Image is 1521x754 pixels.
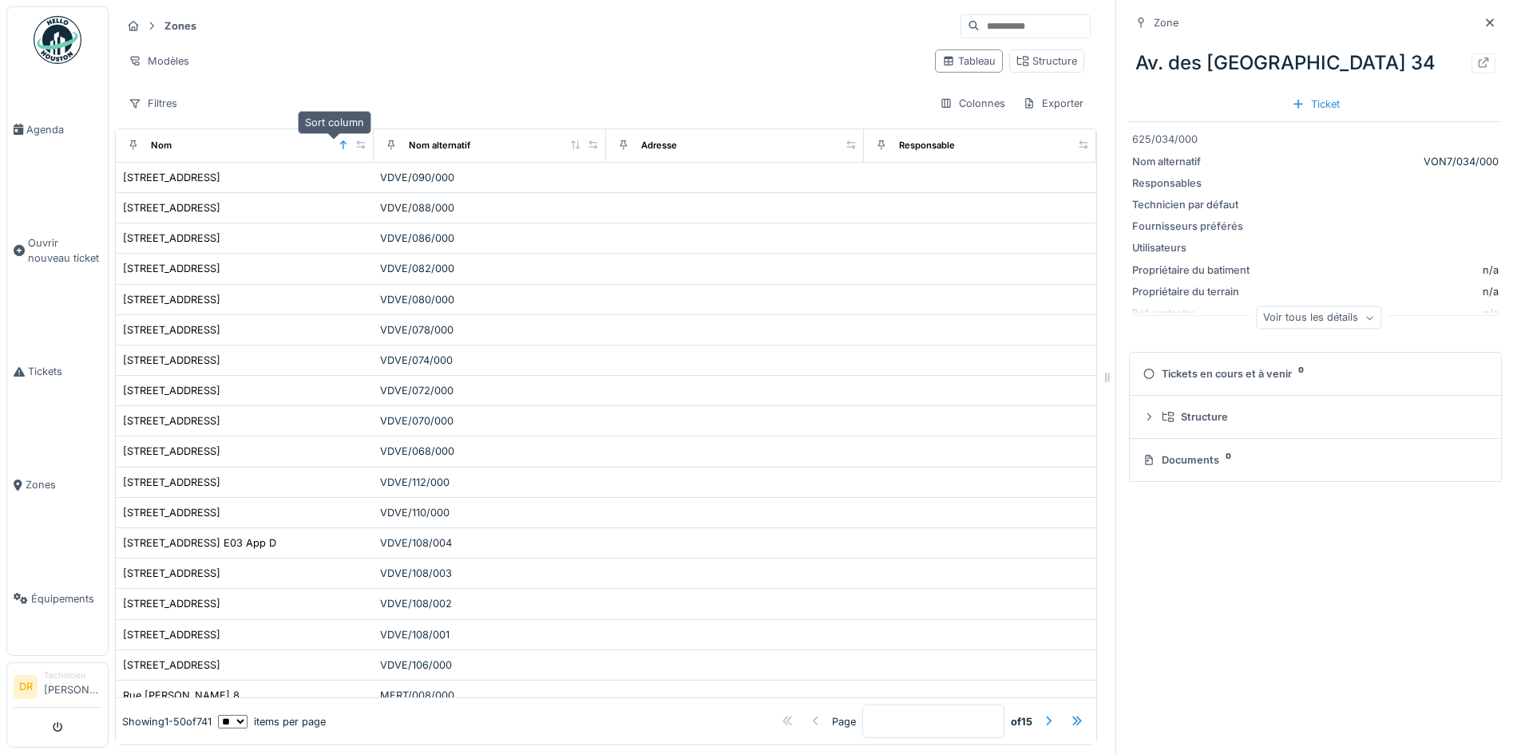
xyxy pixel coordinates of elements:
[7,186,108,314] a: Ouvrir nouveau ticket
[7,315,108,428] a: Tickets
[380,383,600,398] div: VDVE/072/000
[832,714,856,729] div: Page
[1258,154,1499,169] div: VON7/034/000
[380,627,600,642] div: VDVE/108/001
[1136,359,1495,389] summary: Tickets en cours et à venir0
[7,428,108,542] a: Zones
[380,505,600,520] div: VDVE/110/000
[7,542,108,655] a: Équipements
[380,170,600,185] div: VDVE/090/000
[26,122,101,137] span: Agenda
[1285,93,1346,115] div: Ticket
[1132,219,1252,234] div: Fournisseurs préférés
[942,53,996,69] div: Tableau
[380,475,600,490] div: VDVE/112/000
[1256,306,1381,330] div: Voir tous les détails
[123,170,220,185] div: [STREET_ADDRESS]
[123,231,220,246] div: [STREET_ADDRESS]
[1136,445,1495,475] summary: Documents0
[1162,409,1482,424] div: Structure
[641,139,677,152] div: Adresse
[123,535,276,551] div: [STREET_ADDRESS] E03 App D
[380,566,600,581] div: VDVE/108/003
[1143,366,1482,381] div: Tickets en cours et à venir
[1132,263,1252,278] div: Propriétaire du batiment
[123,505,220,520] div: [STREET_ADDRESS]
[380,413,600,428] div: VDVE/070/000
[44,669,101,681] div: Technicien
[31,591,101,606] span: Équipements
[1132,154,1252,169] div: Nom alternatif
[380,261,600,276] div: VDVE/082/000
[1132,132,1499,147] div: 625/034/000
[1136,402,1495,432] summary: Structure
[1258,284,1499,299] div: n/a
[1129,42,1502,84] div: Av. des [GEOGRAPHIC_DATA] 34
[1483,263,1499,278] div: n/a
[899,139,955,152] div: Responsable
[151,139,172,152] div: Nom
[1132,240,1252,255] div: Utilisateurs
[380,322,600,338] div: VDVE/078/000
[123,566,220,581] div: [STREET_ADDRESS]
[409,139,470,152] div: Nom alternatif
[123,383,220,398] div: [STREET_ADDRESS]
[380,200,600,215] div: VDVE/088/000
[34,16,81,64] img: Badge_color-CXgf-gQk.svg
[380,596,600,611] div: VDVE/108/002
[380,353,600,368] div: VDVE/074/000
[933,92,1012,115] div: Colonnes
[123,444,220,459] div: [STREET_ADDRESS]
[1011,714,1032,729] strong: of 15
[121,92,184,115] div: Filtres
[26,477,101,492] span: Zones
[380,231,600,246] div: VDVE/086/000
[123,200,220,215] div: [STREET_ADDRESS]
[123,627,220,642] div: [STREET_ADDRESS]
[123,261,220,276] div: [STREET_ADDRESS]
[380,535,600,551] div: VDVE/108/004
[28,235,101,266] span: Ouvrir nouveau ticket
[298,111,371,134] div: Sort column
[123,353,220,368] div: [STREET_ADDRESS]
[123,413,220,428] div: [STREET_ADDRESS]
[1132,197,1252,212] div: Technicien par défaut
[14,669,101,708] a: DR Technicien[PERSON_NAME]
[14,675,38,699] li: DR
[1132,284,1252,299] div: Propriétaire du terrain
[123,596,220,611] div: [STREET_ADDRESS]
[218,714,326,729] div: items per page
[380,292,600,307] div: VDVE/080/000
[122,714,212,729] div: Showing 1 - 50 of 741
[7,73,108,186] a: Agenda
[44,669,101,704] li: [PERSON_NAME]
[380,657,600,673] div: VDVE/106/000
[1154,15,1178,30] div: Zone
[380,688,600,703] div: MERT/008/000
[123,688,240,703] div: Rue [PERSON_NAME] 8
[158,18,203,34] strong: Zones
[380,444,600,459] div: VDVE/068/000
[123,322,220,338] div: [STREET_ADDRESS]
[28,364,101,379] span: Tickets
[123,475,220,490] div: [STREET_ADDRESS]
[121,49,196,73] div: Modèles
[1132,176,1252,191] div: Responsables
[1016,92,1091,115] div: Exporter
[123,657,220,673] div: [STREET_ADDRESS]
[1143,452,1482,468] div: Documents
[123,292,220,307] div: [STREET_ADDRESS]
[1016,53,1077,69] div: Structure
